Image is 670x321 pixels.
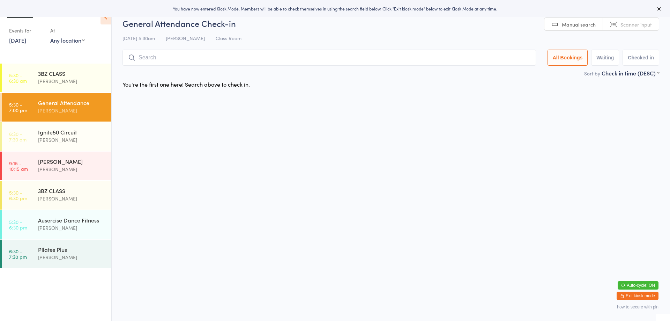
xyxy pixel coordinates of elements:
[50,25,85,36] div: At
[38,224,105,232] div: [PERSON_NAME]
[620,21,652,28] span: Scanner input
[38,216,105,224] div: Ausercise Dance Fitness
[617,305,658,309] button: how to secure with pin
[591,50,619,66] button: Waiting
[9,160,28,172] time: 9:15 - 10:15 am
[9,131,27,142] time: 6:30 - 7:30 am
[38,70,105,77] div: 3BZ CLASS
[9,190,27,201] time: 5:30 - 6:30 pm
[2,152,111,180] a: 9:15 -10:15 am[PERSON_NAME][PERSON_NAME]
[122,35,155,42] span: [DATE] 5:30am
[548,50,588,66] button: All Bookings
[38,136,105,144] div: [PERSON_NAME]
[38,99,105,107] div: General Attendance
[2,64,111,92] a: 5:30 -6:30 am3BZ CLASS[PERSON_NAME]
[2,181,111,210] a: 5:30 -6:30 pm3BZ CLASS[PERSON_NAME]
[38,158,105,165] div: [PERSON_NAME]
[122,50,536,66] input: Search
[50,36,85,44] div: Any location
[9,102,27,113] time: 5:30 - 7:00 pm
[216,35,241,42] span: Class Room
[2,240,111,268] a: 6:30 -7:30 pmPilates Plus[PERSON_NAME]
[38,253,105,261] div: [PERSON_NAME]
[122,80,250,88] div: You're the first one here! Search above to check in.
[9,219,27,230] time: 5:30 - 6:30 pm
[38,77,105,85] div: [PERSON_NAME]
[38,165,105,173] div: [PERSON_NAME]
[623,50,659,66] button: Checked in
[38,195,105,203] div: [PERSON_NAME]
[9,36,26,44] a: [DATE]
[602,69,659,77] div: Check in time (DESC)
[38,187,105,195] div: 3BZ CLASS
[38,246,105,253] div: Pilates Plus
[2,122,111,151] a: 6:30 -7:30 amIgnite50 Circuit[PERSON_NAME]
[2,93,111,122] a: 5:30 -7:00 pmGeneral Attendance[PERSON_NAME]
[617,292,658,300] button: Exit kiosk mode
[122,17,659,29] h2: General Attendance Check-in
[562,21,596,28] span: Manual search
[584,70,600,77] label: Sort by
[11,6,659,12] div: You have now entered Kiosk Mode. Members will be able to check themselves in using the search fie...
[38,128,105,136] div: Ignite50 Circuit
[9,25,43,36] div: Events for
[166,35,205,42] span: [PERSON_NAME]
[38,107,105,115] div: [PERSON_NAME]
[2,210,111,239] a: 5:30 -6:30 pmAusercise Dance Fitness[PERSON_NAME]
[9,72,27,83] time: 5:30 - 6:30 am
[9,248,27,260] time: 6:30 - 7:30 pm
[618,281,658,290] button: Auto-cycle: ON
